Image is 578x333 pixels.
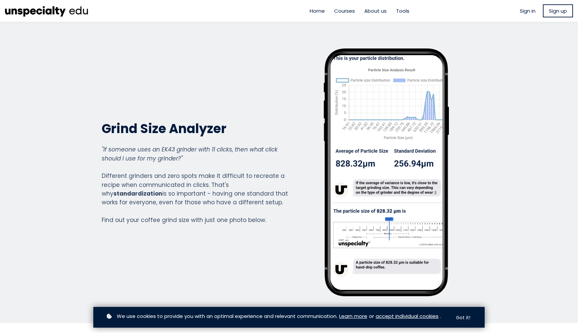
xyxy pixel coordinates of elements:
[543,4,573,17] a: Sign up
[450,311,476,324] button: Got it!
[310,7,325,15] a: Home
[102,120,288,137] h2: Grind Size Analyzer
[339,312,367,320] a: Learn more
[364,7,387,15] a: About us
[102,145,278,162] em: "If someone uses an EK43 grinder with 11 clicks, then what click should I use for my grinder?"
[113,190,162,198] strong: standardization
[105,312,446,320] p: or .
[117,312,338,320] span: We use cookies to provide you with an optimal experience and relevant communication.
[5,3,89,18] img: ec8cb47d53a36d742fcbd71bcb90b6e6.png
[334,7,355,15] a: Courses
[520,7,536,15] a: Sign in
[396,7,409,15] a: Tools
[102,145,288,224] div: Different grinders and zero spots make it difficult to recreate a recipe when communicated in cli...
[376,312,439,320] a: accept individual cookies
[549,7,567,15] span: Sign up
